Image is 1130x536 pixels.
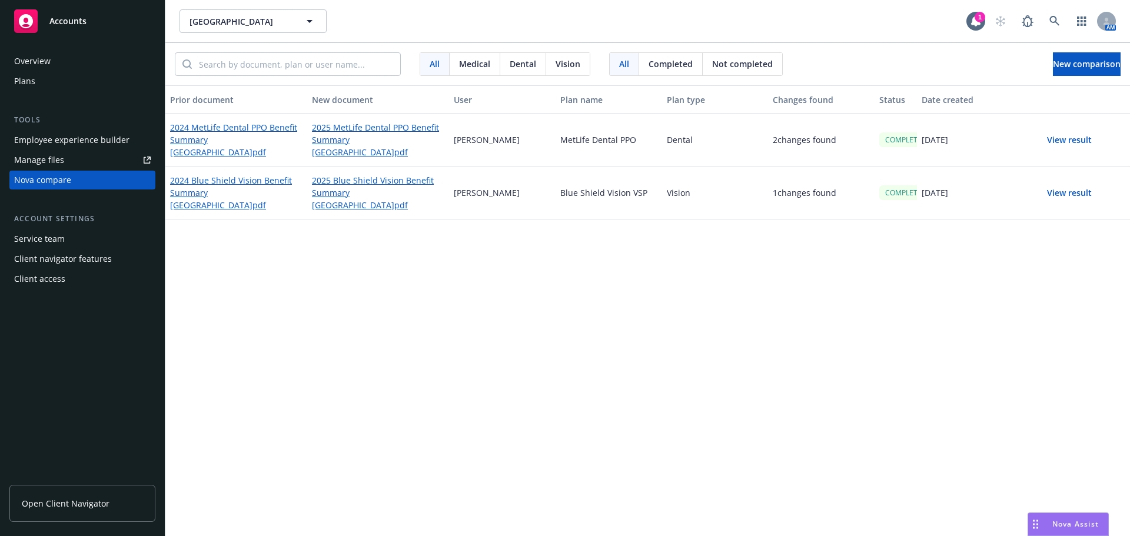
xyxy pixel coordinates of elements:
[14,229,65,248] div: Service team
[190,15,291,28] span: [GEOGRAPHIC_DATA]
[922,187,948,199] p: [DATE]
[1070,9,1094,33] a: Switch app
[875,85,917,114] button: Status
[459,58,490,70] span: Medical
[1028,512,1109,536] button: Nova Assist
[879,185,933,200] div: COMPLETED
[9,213,155,225] div: Account settings
[1028,513,1043,535] div: Drag to move
[989,9,1012,33] a: Start snowing
[662,167,769,219] div: Vision
[182,59,192,69] svg: Search
[22,497,109,510] span: Open Client Navigator
[9,72,155,91] a: Plans
[14,151,64,169] div: Manage files
[917,85,1023,114] button: Date created
[14,249,112,268] div: Client navigator features
[170,121,303,158] a: 2024 MetLife Dental PPO Benefit Summary [GEOGRAPHIC_DATA]pdf
[922,134,948,146] p: [DATE]
[556,167,662,219] div: Blue Shield Vision VSP
[1028,128,1111,152] button: View result
[768,85,875,114] button: Changes found
[165,85,307,114] button: Prior document
[619,58,629,70] span: All
[49,16,87,26] span: Accounts
[14,52,51,71] div: Overview
[9,52,155,71] a: Overview
[1053,52,1121,76] button: New comparison
[312,174,444,211] a: 2025 Blue Shield Vision Benefit Summary [GEOGRAPHIC_DATA]pdf
[9,151,155,169] a: Manage files
[1053,58,1121,69] span: New comparison
[556,114,662,167] div: MetLife Dental PPO
[9,5,155,38] a: Accounts
[9,249,155,268] a: Client navigator features
[14,269,65,288] div: Client access
[170,94,303,106] div: Prior document
[662,85,769,114] button: Plan type
[14,131,129,149] div: Employee experience builder
[170,174,303,211] a: 2024 Blue Shield Vision Benefit Summary [GEOGRAPHIC_DATA]pdf
[773,94,870,106] div: Changes found
[14,72,35,91] div: Plans
[312,121,444,158] a: 2025 MetLife Dental PPO Benefit Summary [GEOGRAPHIC_DATA]pdf
[556,58,580,70] span: Vision
[312,94,444,106] div: New document
[192,53,400,75] input: Search by document, plan or user name...
[9,131,155,149] a: Employee experience builder
[1016,9,1039,33] a: Report a Bug
[14,171,71,189] div: Nova compare
[560,94,657,106] div: Plan name
[1043,9,1066,33] a: Search
[667,94,764,106] div: Plan type
[975,12,985,22] div: 1
[307,85,449,114] button: New document
[454,94,551,106] div: User
[449,85,556,114] button: User
[454,134,520,146] p: [PERSON_NAME]
[662,114,769,167] div: Dental
[430,58,440,70] span: All
[556,85,662,114] button: Plan name
[510,58,536,70] span: Dental
[180,9,327,33] button: [GEOGRAPHIC_DATA]
[9,114,155,126] div: Tools
[773,134,836,146] p: 2 changes found
[879,132,933,147] div: COMPLETED
[879,94,912,106] div: Status
[9,269,155,288] a: Client access
[9,229,155,248] a: Service team
[9,171,155,189] a: Nova compare
[773,187,836,199] p: 1 changes found
[922,94,1019,106] div: Date created
[454,187,520,199] p: [PERSON_NAME]
[712,58,773,70] span: Not completed
[1028,181,1111,205] button: View result
[649,58,693,70] span: Completed
[1052,519,1099,529] span: Nova Assist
